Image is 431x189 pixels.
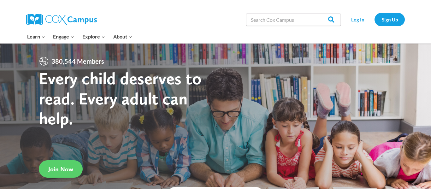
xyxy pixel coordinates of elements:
span: Learn [27,32,45,41]
input: Search Cox Campus [246,13,341,26]
span: Engage [53,32,74,41]
img: Cox Campus [26,14,97,25]
nav: Primary Navigation [23,30,136,43]
span: Join Now [48,165,73,173]
a: Log In [344,13,371,26]
span: About [113,32,132,41]
nav: Secondary Navigation [344,13,405,26]
strong: Every child deserves to read. Every adult can help. [39,68,202,128]
a: Sign Up [375,13,405,26]
span: 380,544 Members [49,56,107,66]
span: Explore [82,32,105,41]
a: Join Now [39,160,83,178]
